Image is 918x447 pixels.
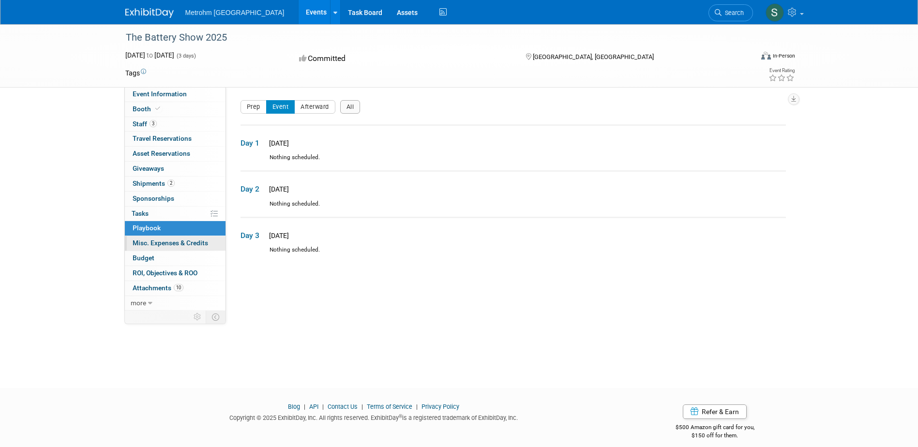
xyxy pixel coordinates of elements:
span: Shipments [133,179,175,187]
span: Sponsorships [133,194,174,202]
span: Playbook [133,224,161,232]
span: 2 [167,179,175,187]
a: Event Information [125,87,226,102]
span: [DATE] [DATE] [125,51,174,59]
a: Asset Reservations [125,147,226,161]
a: Booth [125,102,226,117]
div: Nothing scheduled. [241,200,786,217]
td: Tags [125,68,146,78]
div: Nothing scheduled. [241,246,786,263]
span: Giveaways [133,164,164,172]
a: Terms of Service [367,403,412,410]
img: Format-Inperson.png [761,52,771,60]
a: Blog [288,403,300,410]
span: Tasks [132,209,149,217]
div: Nothing scheduled. [241,153,786,170]
img: ExhibitDay [125,8,174,18]
span: to [145,51,154,59]
div: Copyright © 2025 ExhibitDay, Inc. All rights reserved. ExhibitDay is a registered trademark of Ex... [125,411,623,422]
span: | [301,403,308,410]
span: Day 3 [241,230,265,241]
button: Afterward [294,100,335,114]
span: [DATE] [266,185,289,193]
span: Travel Reservations [133,134,192,142]
span: Event Information [133,90,187,98]
div: $500 Amazon gift card for you, [637,417,793,439]
a: Refer & Earn [683,404,747,419]
a: Tasks [125,207,226,221]
span: Booth [133,105,162,113]
div: $150 off for them. [637,432,793,440]
a: Contact Us [328,403,358,410]
a: Privacy Policy [421,403,459,410]
span: Day 1 [241,138,265,149]
span: Metrohm [GEOGRAPHIC_DATA] [185,9,285,16]
span: | [320,403,326,410]
td: Personalize Event Tab Strip [189,311,206,323]
span: | [414,403,420,410]
span: Day 2 [241,184,265,194]
a: Misc. Expenses & Credits [125,236,226,251]
a: Shipments2 [125,177,226,191]
span: Search [722,9,744,16]
span: | [359,403,365,410]
span: [DATE] [266,139,289,147]
a: Giveaways [125,162,226,176]
a: Sponsorships [125,192,226,206]
span: Attachments [133,284,183,292]
a: more [125,296,226,311]
span: 3 [150,120,157,127]
a: ROI, Objectives & ROO [125,266,226,281]
span: 10 [174,284,183,291]
div: In-Person [772,52,795,60]
button: Event [266,100,295,114]
span: Asset Reservations [133,149,190,157]
a: Playbook [125,221,226,236]
img: Shani Brockett [766,3,784,22]
div: Event Rating [768,68,795,73]
a: Search [708,4,753,21]
span: (3 days) [176,53,196,59]
a: API [309,403,318,410]
div: Event Format [696,50,796,65]
button: All [340,100,361,114]
button: Prep [241,100,267,114]
span: Staff [133,120,157,128]
i: Booth reservation complete [155,106,160,111]
div: Committed [296,50,510,67]
sup: ® [399,414,402,419]
div: The Battery Show 2025 [122,29,738,46]
span: [GEOGRAPHIC_DATA], [GEOGRAPHIC_DATA] [533,53,654,60]
span: more [131,299,146,307]
a: Staff3 [125,117,226,132]
span: Budget [133,254,154,262]
a: Travel Reservations [125,132,226,146]
a: Budget [125,251,226,266]
span: ROI, Objectives & ROO [133,269,197,277]
td: Toggle Event Tabs [206,311,226,323]
span: Misc. Expenses & Credits [133,239,208,247]
span: [DATE] [266,232,289,239]
a: Attachments10 [125,281,226,296]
